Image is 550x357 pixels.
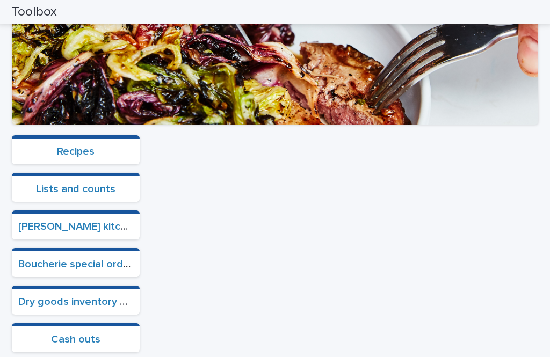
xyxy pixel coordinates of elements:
h2: Toolbox [12,4,57,20]
a: Cash outs [51,334,100,345]
a: Lists and counts [36,184,115,194]
a: [PERSON_NAME] kitchen ordering [18,221,183,232]
a: Recipes [57,146,95,157]
a: Boucherie special orders [18,259,139,269]
a: Dry goods inventory and ordering [18,296,182,307]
